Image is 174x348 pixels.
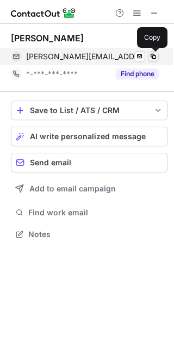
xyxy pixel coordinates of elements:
span: AI write personalized message [30,132,146,141]
div: [PERSON_NAME] [11,33,84,43]
span: Add to email campaign [29,184,116,193]
button: Reveal Button [116,69,159,79]
button: Add to email campaign [11,179,167,198]
span: Find work email [28,208,163,217]
span: Notes [28,229,163,239]
button: Notes [11,227,167,242]
button: AI write personalized message [11,127,167,146]
img: ContactOut v5.3.10 [11,7,76,20]
button: Find work email [11,205,167,220]
span: [PERSON_NAME][EMAIL_ADDRESS][DOMAIN_NAME] [26,52,147,61]
span: Send email [30,158,71,167]
button: Send email [11,153,167,172]
button: save-profile-one-click [11,101,167,120]
div: Save to List / ATS / CRM [30,106,148,115]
